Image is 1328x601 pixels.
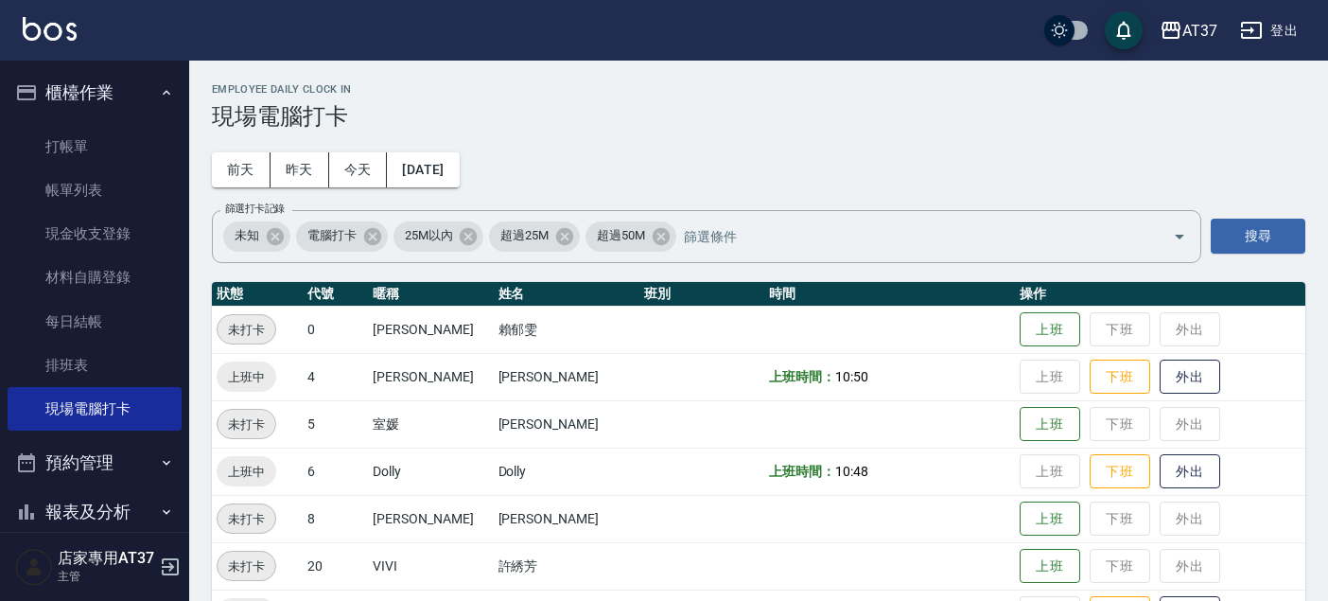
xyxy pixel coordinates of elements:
b: 上班時間： [769,369,835,384]
button: 櫃檯作業 [8,68,182,117]
button: 外出 [1160,454,1220,489]
button: save [1105,11,1143,49]
td: [PERSON_NAME] [494,400,639,448]
button: 前天 [212,152,271,187]
button: 下班 [1090,360,1150,395]
p: 主管 [58,568,154,585]
button: 上班 [1020,502,1080,537]
td: VIVI [368,542,493,590]
label: 篩選打卡記錄 [225,202,285,216]
button: [DATE] [387,152,459,187]
button: 下班 [1090,454,1150,489]
button: 上班 [1020,312,1080,347]
td: 6 [303,448,368,495]
span: 電腦打卡 [296,226,368,245]
td: [PERSON_NAME] [494,353,639,400]
span: 上班中 [217,462,276,482]
button: 上班 [1020,549,1080,584]
td: Dolly [368,448,493,495]
a: 每日結帳 [8,300,182,344]
a: 打帳單 [8,125,182,168]
th: 時間 [764,282,1015,307]
span: 25M以內 [393,226,464,245]
div: 超過50M [585,221,676,252]
div: 超過25M [489,221,580,252]
button: AT37 [1152,11,1225,50]
th: 姓名 [494,282,639,307]
a: 帳單列表 [8,168,182,212]
th: 代號 [303,282,368,307]
td: 4 [303,353,368,400]
h2: Employee Daily Clock In [212,83,1305,96]
span: 超過50M [585,226,656,245]
td: 5 [303,400,368,448]
span: 未打卡 [218,509,275,529]
a: 現金收支登錄 [8,212,182,256]
a: 排班表 [8,344,182,387]
td: [PERSON_NAME] [368,495,493,542]
button: Open [1164,221,1195,252]
td: 20 [303,542,368,590]
a: 現場電腦打卡 [8,387,182,431]
div: 未知 [223,221,290,252]
div: AT37 [1182,19,1217,43]
span: 10:48 [835,464,868,479]
h5: 店家專用AT37 [58,549,154,568]
span: 未打卡 [218,557,275,576]
span: 未知 [223,226,271,245]
th: 操作 [1015,282,1305,307]
span: 未打卡 [218,320,275,340]
button: 昨天 [271,152,329,187]
button: 預約管理 [8,438,182,487]
input: 篩選條件 [679,220,1140,253]
button: 登出 [1232,13,1305,48]
td: 許綉芳 [494,542,639,590]
td: [PERSON_NAME] [494,495,639,542]
span: 未打卡 [218,415,275,434]
th: 班別 [639,282,764,307]
td: 室媛 [368,400,493,448]
img: Person [15,548,53,586]
td: [PERSON_NAME] [368,306,493,353]
td: [PERSON_NAME] [368,353,493,400]
button: 外出 [1160,360,1220,395]
h3: 現場電腦打卡 [212,103,1305,130]
span: 超過25M [489,226,560,245]
div: 25M以內 [393,221,484,252]
span: 上班中 [217,367,276,387]
span: 10:50 [835,369,868,384]
div: 電腦打卡 [296,221,388,252]
button: 報表及分析 [8,487,182,537]
b: 上班時間： [769,464,835,479]
td: 8 [303,495,368,542]
td: 0 [303,306,368,353]
td: 賴郁雯 [494,306,639,353]
a: 材料自購登錄 [8,256,182,299]
th: 暱稱 [368,282,493,307]
img: Logo [23,17,77,41]
td: Dolly [494,448,639,495]
button: 今天 [329,152,388,187]
button: 搜尋 [1211,219,1305,254]
button: 上班 [1020,407,1080,442]
th: 狀態 [212,282,303,307]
